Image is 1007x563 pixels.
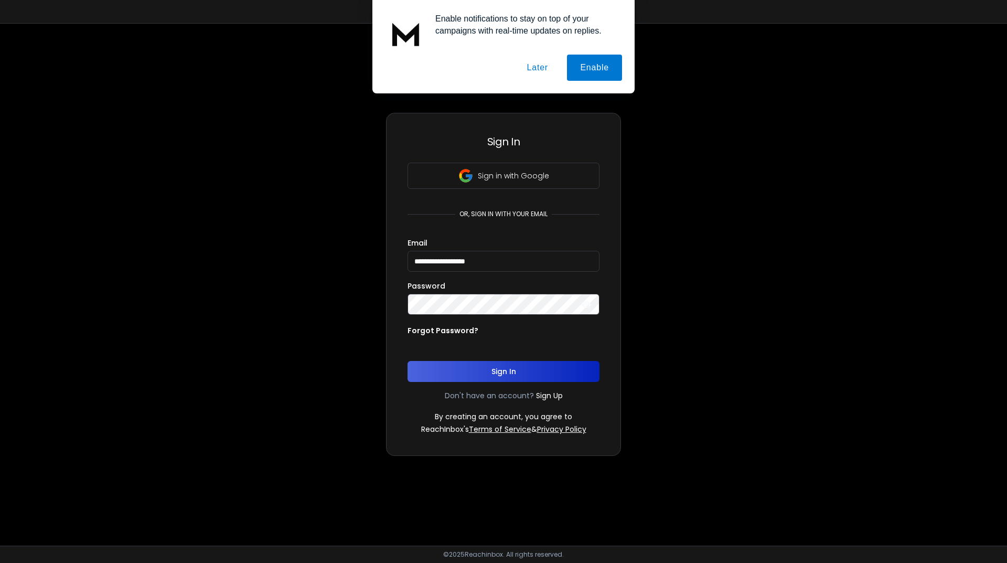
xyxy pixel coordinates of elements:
p: ReachInbox's & [421,424,586,434]
p: By creating an account, you agree to [435,411,572,422]
p: Don't have an account? [445,390,534,401]
p: © 2025 Reachinbox. All rights reserved. [443,550,564,559]
p: or, sign in with your email [455,210,552,218]
div: Enable notifications to stay on top of your campaigns with real-time updates on replies. [427,13,622,37]
img: notification icon [385,13,427,55]
a: Terms of Service [469,424,531,434]
label: Email [408,239,427,247]
p: Forgot Password? [408,325,478,336]
button: Enable [567,55,622,81]
p: Sign in with Google [478,171,549,181]
a: Sign Up [536,390,563,401]
h3: Sign In [408,134,599,149]
label: Password [408,282,445,290]
a: Privacy Policy [537,424,586,434]
button: Later [513,55,561,81]
button: Sign In [408,361,599,382]
button: Sign in with Google [408,163,599,189]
